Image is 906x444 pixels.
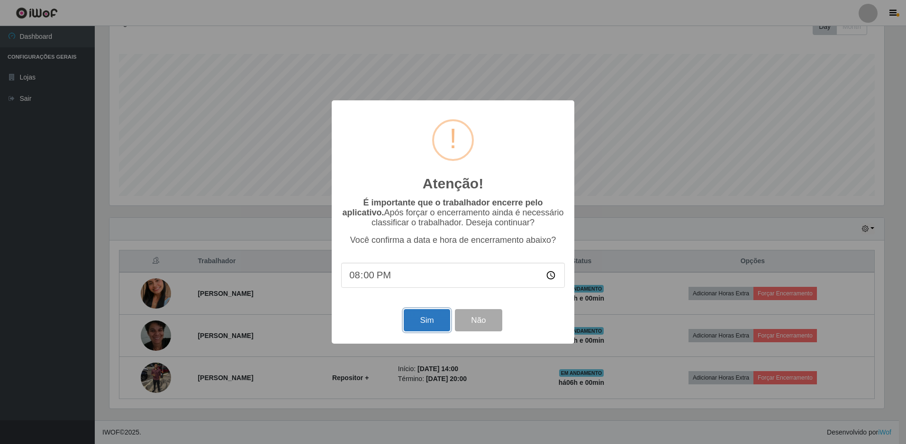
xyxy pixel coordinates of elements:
[423,175,483,192] h2: Atenção!
[341,235,565,245] p: Você confirma a data e hora de encerramento abaixo?
[341,198,565,228] p: Após forçar o encerramento ainda é necessário classificar o trabalhador. Deseja continuar?
[342,198,543,217] b: É importante que o trabalhador encerre pelo aplicativo.
[455,309,502,331] button: Não
[404,309,450,331] button: Sim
